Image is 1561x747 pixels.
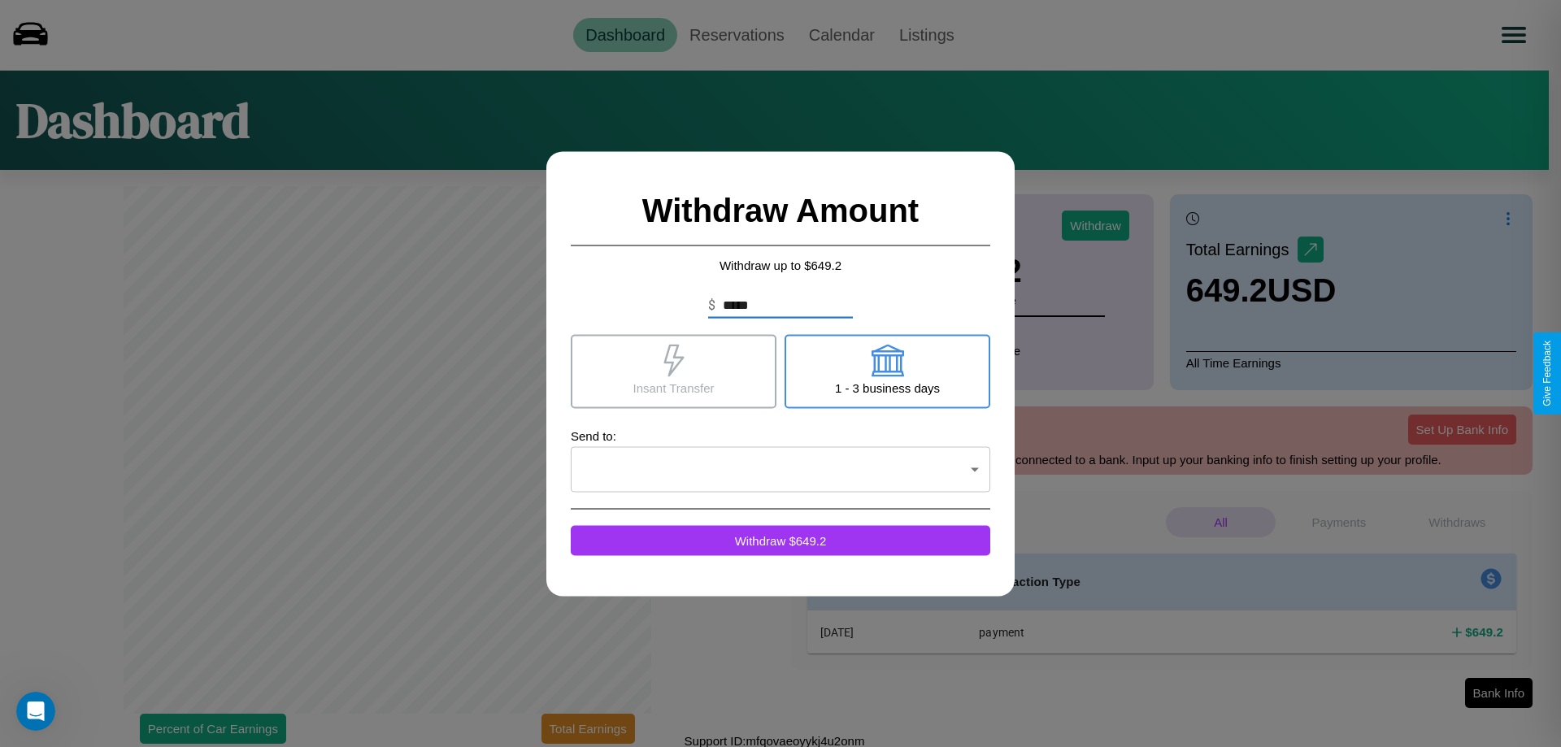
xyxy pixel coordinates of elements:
[1541,341,1553,406] div: Give Feedback
[571,254,990,276] p: Withdraw up to $ 649.2
[16,692,55,731] iframe: Intercom live chat
[708,295,715,315] p: $
[571,424,990,446] p: Send to:
[835,376,940,398] p: 1 - 3 business days
[633,376,714,398] p: Insant Transfer
[571,525,990,555] button: Withdraw $649.2
[571,176,990,245] h2: Withdraw Amount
